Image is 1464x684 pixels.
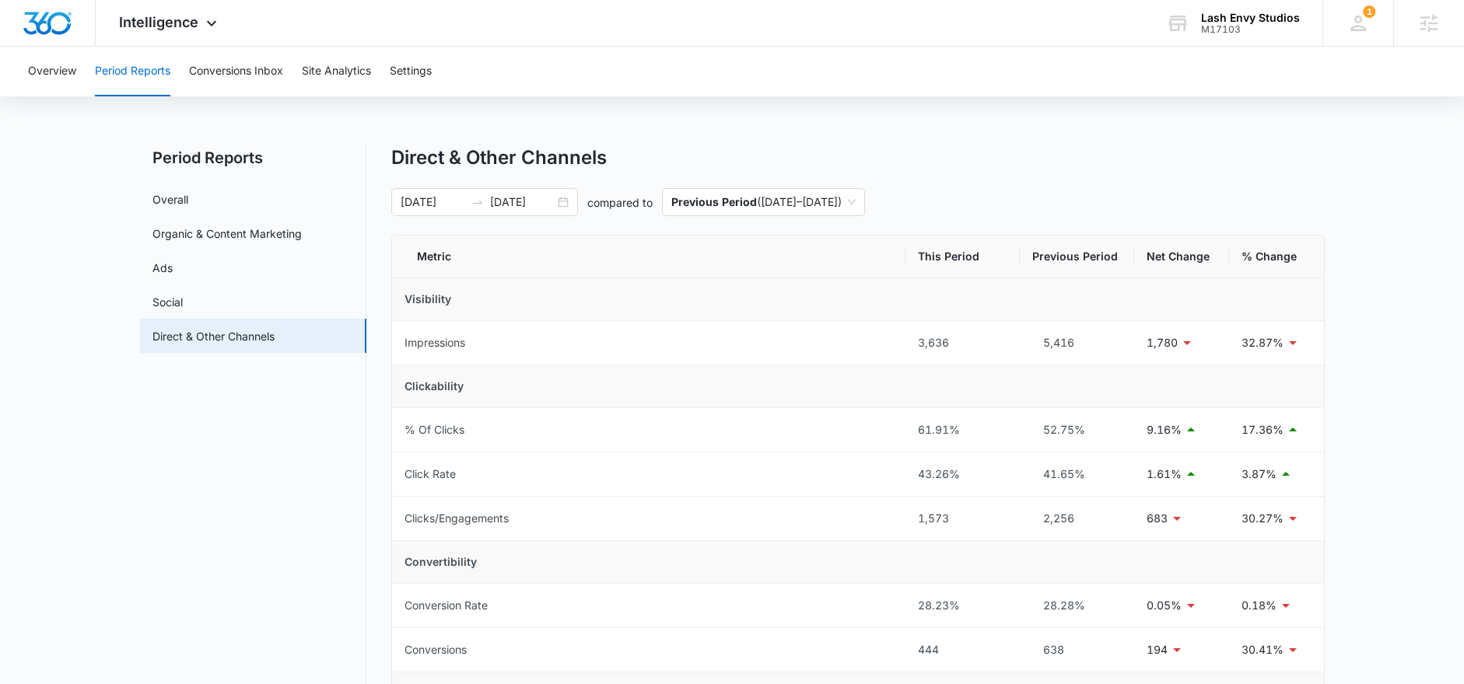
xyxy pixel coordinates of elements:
div: 2,256 [1032,510,1122,527]
p: 9.16% [1147,421,1182,438]
p: 17.36% [1242,421,1284,438]
p: Previous Period [671,195,757,208]
a: Ads [152,260,173,276]
button: Period Reports [95,47,170,96]
a: Direct & Other Channels [152,328,275,344]
button: Overview [28,47,76,96]
a: Organic & Content Marketing [152,225,302,242]
a: Overall [152,191,188,208]
h2: Period Reports [140,146,366,169]
span: Intelligence [119,14,198,30]
div: 28.28% [1032,597,1122,614]
div: Conversion Rate [405,597,488,614]
div: 61.91% [918,421,1007,438]
th: This Period [905,236,1020,278]
p: 32.87% [1242,334,1284,351]
a: Social [152,294,183,310]
p: 1.61% [1147,466,1182,483]
h1: Direct & Other Channels [391,146,607,169]
span: to [471,196,484,208]
div: Clicks/Engagements [405,510,509,527]
p: 0.05% [1147,597,1182,614]
th: Previous Period [1020,236,1134,278]
div: 1,573 [918,510,1007,527]
th: % Change [1229,236,1324,278]
td: Visibility [392,278,1324,321]
div: 5,416 [1032,334,1122,351]
th: Metric [392,236,905,278]
div: account name [1201,12,1300,24]
span: 1 [1363,5,1375,18]
p: compared to [587,194,653,211]
p: 1,780 [1147,334,1178,351]
div: 3,636 [918,334,1007,351]
p: 30.27% [1242,510,1284,527]
div: 444 [918,641,1007,658]
p: 30.41% [1242,641,1284,658]
input: End date [490,194,555,211]
p: 683 [1147,510,1168,527]
div: 43.26% [918,466,1007,483]
div: Impressions [405,334,465,351]
p: 3.87% [1242,466,1277,483]
div: 28.23% [918,597,1007,614]
div: 638 [1032,641,1122,658]
div: Click Rate [405,466,456,483]
div: account id [1201,24,1300,35]
div: Conversions [405,641,467,658]
td: Convertibility [392,541,1324,584]
div: 52.75% [1032,421,1122,438]
button: Conversions Inbox [189,47,283,96]
div: notifications count [1363,5,1375,18]
div: 41.65% [1032,466,1122,483]
button: Settings [390,47,432,96]
input: Start date [401,194,465,211]
td: Clickability [392,365,1324,408]
button: Site Analytics [302,47,371,96]
div: % Of Clicks [405,421,464,438]
p: 0.18% [1242,597,1277,614]
p: 194 [1147,641,1168,658]
th: Net Change [1134,236,1229,278]
span: ( [DATE] – [DATE] ) [671,189,856,215]
span: swap-right [471,196,484,208]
